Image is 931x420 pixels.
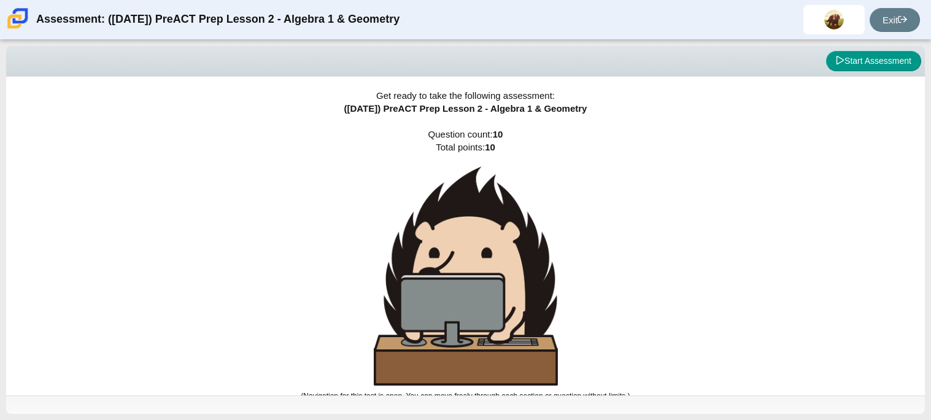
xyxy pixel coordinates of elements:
[36,5,400,34] div: Assessment: ([DATE]) PreACT Prep Lesson 2 - Algebra 1 & Geometry
[376,90,555,101] span: Get ready to take the following assessment:
[301,392,630,400] small: (Navigation for this test is open. You can move freely through each section or question without l...
[374,166,558,386] img: hedgehog-behind-computer-large.png
[870,8,920,32] a: Exit
[485,142,495,152] b: 10
[493,129,503,139] b: 10
[344,103,587,114] span: ([DATE]) PreACT Prep Lesson 2 - Algebra 1 & Geometry
[5,23,31,33] a: Carmen School of Science & Technology
[826,51,921,72] button: Start Assessment
[301,129,630,400] span: Question count: Total points:
[5,6,31,31] img: Carmen School of Science & Technology
[824,10,844,29] img: elaiyah.hair.BYonOH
